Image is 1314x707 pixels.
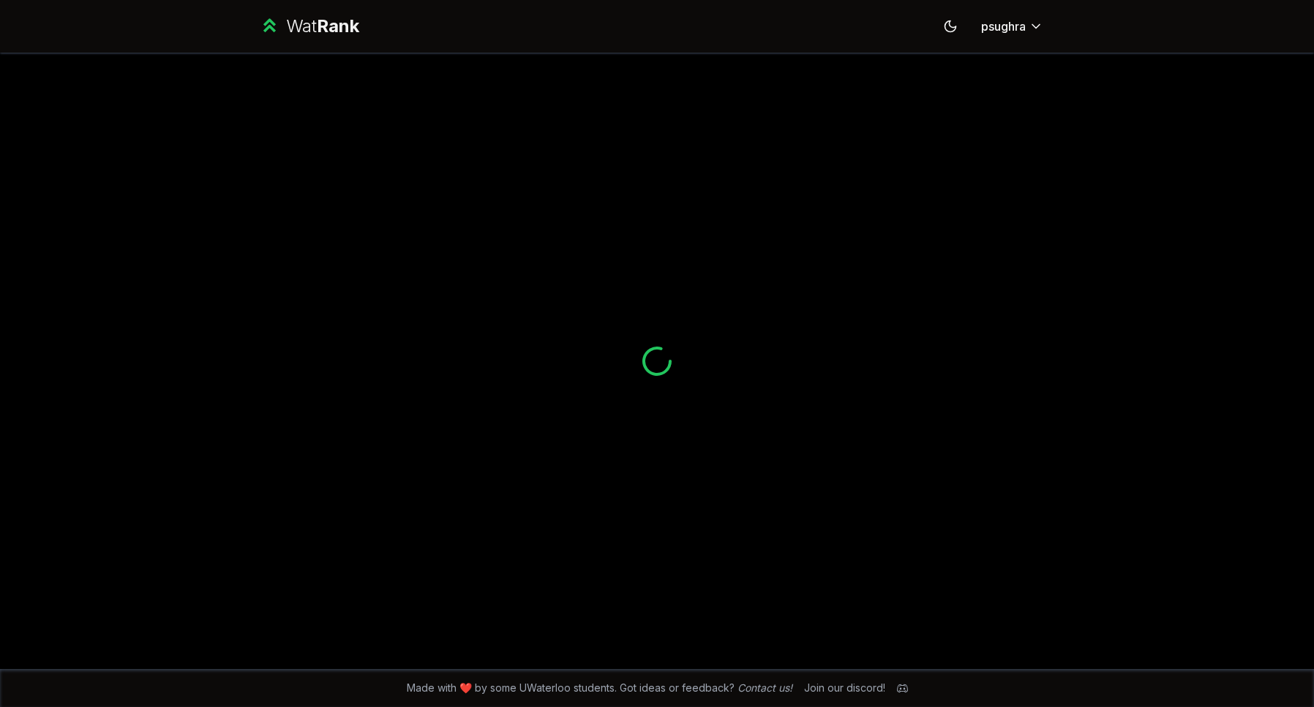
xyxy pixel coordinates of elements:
div: Wat [286,15,359,38]
a: Contact us! [737,681,792,694]
button: psughra [969,13,1055,39]
span: Rank [317,15,359,37]
span: psughra [981,18,1026,35]
a: WatRank [259,15,359,38]
div: Join our discord! [804,681,885,695]
span: Made with ❤️ by some UWaterloo students. Got ideas or feedback? [407,681,792,695]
